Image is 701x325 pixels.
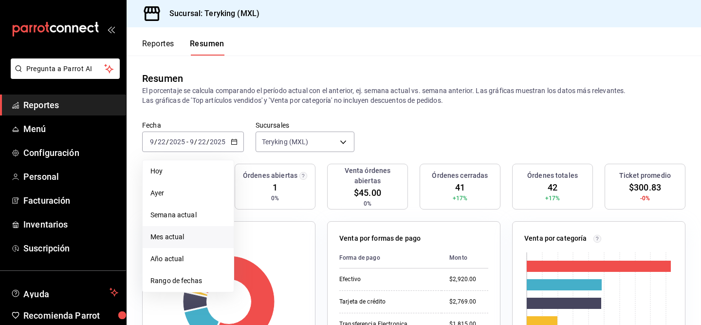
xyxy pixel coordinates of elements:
[640,194,650,203] span: -0%
[339,275,434,284] div: Efectivo
[23,122,118,135] span: Menú
[150,254,226,264] span: Año actual
[339,248,442,268] th: Forma de pago
[107,25,115,33] button: open_drawer_menu
[23,218,118,231] span: Inventarios
[142,122,244,129] label: Fecha
[449,275,488,284] div: $2,920.00
[189,138,194,146] input: --
[150,166,226,176] span: Hoy
[619,171,671,181] h3: Ticket promedio
[524,233,587,244] p: Venta por categoría
[150,276,226,286] span: Rango de fechas
[23,242,118,255] span: Suscripción
[271,194,279,203] span: 0%
[449,298,488,306] div: $2,769.00
[432,171,488,181] h3: Órdenes cerradas
[11,58,120,79] button: Pregunta a Parrot AI
[256,122,354,129] label: Sucursales
[150,210,226,220] span: Semana actual
[150,232,226,242] span: Mes actual
[354,186,381,199] span: $45.00
[23,194,118,207] span: Facturación
[190,39,224,56] button: Resumen
[545,194,560,203] span: +17%
[364,199,371,208] span: 0%
[142,39,224,56] div: navigation tabs
[142,71,183,86] div: Resumen
[142,39,174,56] button: Reportes
[157,138,166,146] input: --
[243,171,297,181] h3: Órdenes abiertas
[209,138,226,146] input: ----
[166,138,169,146] span: /
[442,248,488,268] th: Monto
[194,138,197,146] span: /
[150,188,226,198] span: Ayer
[7,71,120,81] a: Pregunta a Parrot AI
[339,298,434,306] div: Tarjeta de crédito
[332,166,404,186] h3: Venta órdenes abiertas
[23,146,118,159] span: Configuración
[527,171,578,181] h3: Órdenes totales
[142,86,685,105] p: El porcentaje se calcula comparando el período actual con el anterior, ej. semana actual vs. sema...
[455,181,465,194] span: 41
[26,64,105,74] span: Pregunta a Parrot AI
[453,194,468,203] span: +17%
[154,138,157,146] span: /
[262,137,309,147] span: Teryking (MXL)
[339,233,421,244] p: Venta por formas de pago
[548,181,557,194] span: 42
[273,181,277,194] span: 1
[23,98,118,112] span: Reportes
[629,181,661,194] span: $300.83
[23,309,118,322] span: Recomienda Parrot
[149,138,154,146] input: --
[206,138,209,146] span: /
[23,170,118,183] span: Personal
[169,138,185,146] input: ----
[186,138,188,146] span: -
[23,287,106,298] span: Ayuda
[162,8,259,19] h3: Sucursal: Teryking (MXL)
[198,138,206,146] input: --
